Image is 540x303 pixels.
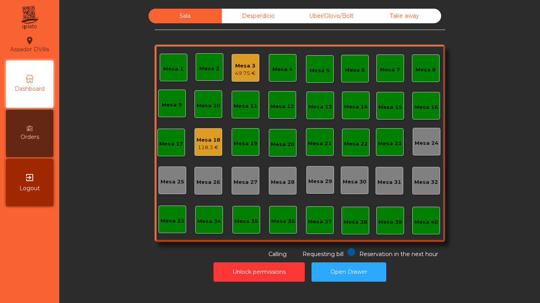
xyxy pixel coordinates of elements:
[196,136,220,144] div: Mesa 18
[308,103,332,111] div: Mesa 13
[235,69,256,77] div: 49.75 €
[160,217,184,225] div: Mesa 33
[344,103,368,111] div: Mesa 14
[234,140,257,148] div: Mesa 19
[234,102,257,110] div: Mesa 11
[19,184,40,193] span: Logout
[234,178,257,186] div: Mesa 27
[271,178,295,186] div: Mesa 28
[222,9,295,23] div: Desperdicio
[312,262,386,282] button: Open Drawer
[302,251,344,258] span: Requesting bill
[295,9,368,23] div: Uber/Glovo/Bolt
[308,218,332,226] div: Mesa 37
[271,140,295,148] div: Mesa 20
[415,66,436,74] div: Mesa 8
[343,178,366,186] div: Mesa 30
[368,9,441,23] div: Take away
[213,262,305,282] button: Unlock permissions
[25,36,34,45] i: location_on
[196,102,220,110] div: Mesa 10
[163,65,183,73] div: Mesa 1
[160,178,184,186] div: Mesa 25
[344,218,367,226] div: Mesa 38
[414,178,438,186] div: Mesa 32
[272,65,293,73] div: Mesa 4
[270,103,294,110] div: Mesa 12
[149,9,222,23] div: Sala
[159,140,183,148] div: Mesa 17
[234,217,258,225] div: Mesa 35
[162,101,182,109] div: Mesa 9
[25,173,34,182] i: exit_to_app
[199,65,219,73] div: Mesa 2
[197,217,221,225] div: Mesa 34
[196,178,220,186] div: Mesa 26
[308,140,332,148] div: Mesa 21
[268,251,287,258] span: Calling
[235,62,256,70] div: Mesa 3
[196,144,220,151] div: 118.3 €
[378,103,402,111] div: Mesa 15
[380,66,400,74] div: Mesa 7
[21,133,39,141] span: Orders
[344,140,368,148] div: Mesa 22
[20,4,39,32] img: qpiato
[415,139,438,147] div: Mesa 24
[359,251,438,258] span: Reservation in the next hour
[378,140,402,148] div: Mesa 23
[345,66,365,74] div: Mesa 6
[378,178,401,186] div: Mesa 31
[271,217,295,225] div: Mesa 36
[414,103,438,111] div: Mesa 16
[10,35,49,54] div: Assador DVilla
[308,178,332,185] div: Mesa 29
[414,218,438,226] div: Mesa 40
[310,67,330,75] div: Mesa 5
[15,85,45,93] span: Dashboard
[378,218,402,226] div: Mesa 39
